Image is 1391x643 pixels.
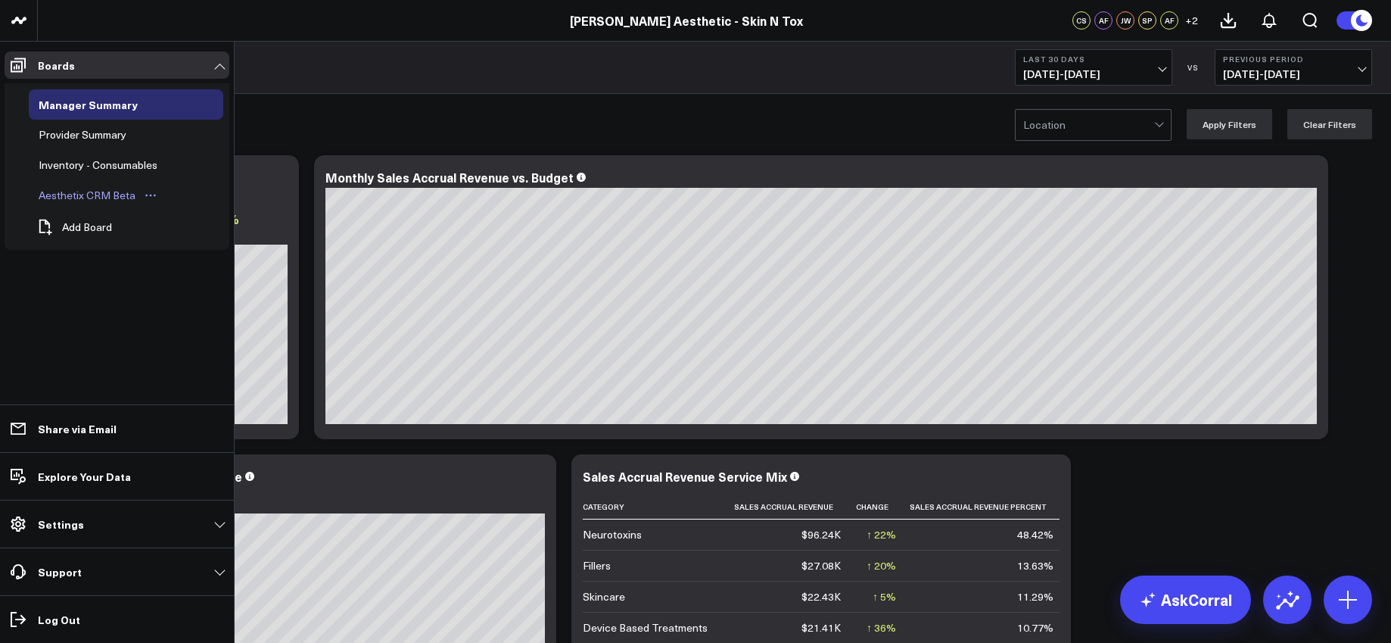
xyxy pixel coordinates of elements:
[38,566,82,578] p: Support
[867,558,896,573] div: ↑ 20%
[1223,68,1364,80] span: [DATE] - [DATE]
[583,620,708,635] div: Device Based Treatments
[5,606,229,633] a: Log Out
[325,169,574,186] div: Monthly Sales Accrual Revenue vs. Budget
[583,589,625,604] div: Skincare
[867,527,896,542] div: ↑ 22%
[1116,11,1134,30] div: JW
[1017,589,1053,604] div: 11.29%
[38,423,117,435] p: Share via Email
[38,613,80,626] p: Log Out
[583,468,787,485] div: Sales Accrual Revenue Service Mix
[1023,68,1164,80] span: [DATE] - [DATE]
[801,589,841,604] div: $22.43K
[38,518,84,530] p: Settings
[1182,11,1200,30] button: +2
[1180,63,1207,72] div: VS
[1017,620,1053,635] div: 10.77%
[38,59,75,71] p: Boards
[583,558,611,573] div: Fillers
[38,470,131,482] p: Explore Your Data
[1223,55,1364,64] b: Previous Period
[583,527,642,542] div: Neurotoxins
[854,495,910,520] th: Change
[1187,109,1272,139] button: Apply Filters
[62,221,112,233] span: Add Board
[1185,15,1198,26] span: + 2
[1017,527,1053,542] div: 48.42%
[1160,11,1178,30] div: AF
[35,156,161,174] div: Inventory - Consumables
[29,180,168,211] a: Aesthetix CRM BetaOpen board menu
[873,589,896,604] div: ↑ 5%
[29,150,190,180] a: Inventory - ConsumablesOpen board menu
[29,89,170,120] a: Manager SummaryOpen board menu
[583,495,734,520] th: Category
[29,120,159,150] a: Provider SummaryOpen board menu
[1287,109,1372,139] button: Clear Filters
[1015,49,1172,86] button: Last 30 Days[DATE]-[DATE]
[801,558,841,573] div: $27.08K
[1094,11,1112,30] div: AF
[1017,558,1053,573] div: 13.63%
[1138,11,1156,30] div: SP
[801,620,841,635] div: $21.41K
[1072,11,1091,30] div: CS
[68,501,545,513] div: Previous: $36.96K
[1023,55,1164,64] b: Last 30 Days
[867,620,896,635] div: ↑ 36%
[139,189,162,201] button: Open board menu
[29,211,120,244] button: Add Board
[35,95,142,114] div: Manager Summary
[801,527,841,542] div: $96.24K
[1215,49,1372,86] button: Previous Period[DATE]-[DATE]
[570,12,803,29] a: [PERSON_NAME] Aesthetic - Skin N Tox
[1120,576,1251,624] a: AskCorral
[35,126,130,144] div: Provider Summary
[910,495,1067,520] th: Sales Accrual Revenue Percent
[734,495,854,520] th: Sales Accrual Revenue
[35,186,139,204] div: Aesthetix CRM Beta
